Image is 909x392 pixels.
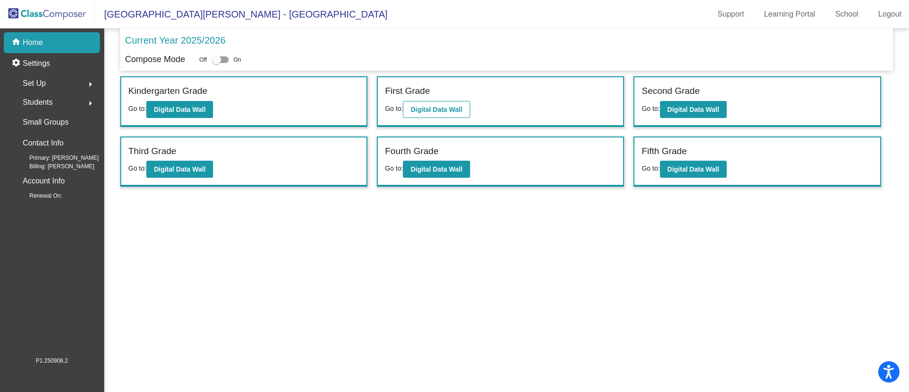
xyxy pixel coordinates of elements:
b: Digital Data Wall [410,106,462,113]
a: Learning Portal [757,7,823,22]
span: Students [23,96,53,109]
a: Support [710,7,752,22]
span: Billing: [PERSON_NAME] [14,162,94,171]
span: Off [199,55,207,64]
span: On [233,55,241,64]
button: Digital Data Wall [403,101,470,118]
p: Compose Mode [125,53,185,66]
span: Go to: [385,105,403,112]
span: [GEOGRAPHIC_DATA][PERSON_NAME] - [GEOGRAPHIC_DATA] [95,7,388,22]
p: Account Info [23,174,65,188]
mat-icon: arrow_right [85,98,96,109]
button: Digital Data Wall [660,161,727,178]
span: Go to: [128,105,146,112]
span: Set Up [23,77,46,90]
b: Digital Data Wall [668,165,719,173]
p: Settings [23,58,50,69]
mat-icon: home [11,37,23,48]
mat-icon: arrow_right [85,79,96,90]
label: Second Grade [642,84,700,98]
p: Small Groups [23,116,69,129]
b: Digital Data Wall [410,165,462,173]
span: Go to: [385,164,403,172]
p: Current Year 2025/2026 [125,33,225,47]
label: Fourth Grade [385,145,438,158]
span: Primary: [PERSON_NAME] [14,154,99,162]
span: Go to: [128,164,146,172]
a: School [828,7,866,22]
button: Digital Data Wall [660,101,727,118]
a: Logout [871,7,909,22]
b: Digital Data Wall [154,106,205,113]
span: Renewal On: [14,191,62,200]
label: Third Grade [128,145,176,158]
p: Contact Info [23,137,63,150]
button: Digital Data Wall [403,161,470,178]
label: Kindergarten Grade [128,84,207,98]
button: Digital Data Wall [146,101,213,118]
b: Digital Data Wall [154,165,205,173]
p: Home [23,37,43,48]
button: Digital Data Wall [146,161,213,178]
b: Digital Data Wall [668,106,719,113]
label: First Grade [385,84,430,98]
mat-icon: settings [11,58,23,69]
label: Fifth Grade [642,145,686,158]
span: Go to: [642,105,659,112]
span: Go to: [642,164,659,172]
